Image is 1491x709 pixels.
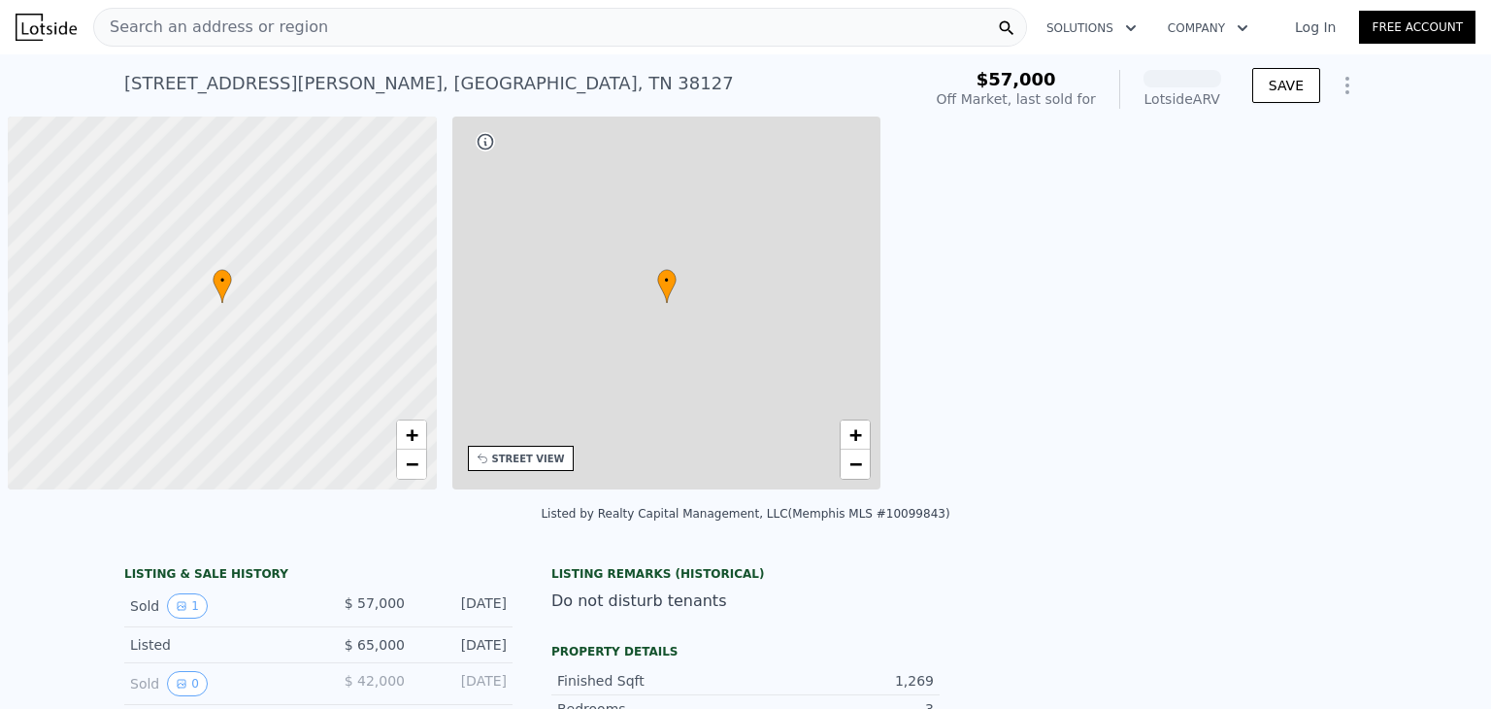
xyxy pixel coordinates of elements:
a: Zoom in [841,421,870,450]
span: • [213,272,232,289]
span: $ 57,000 [345,595,405,611]
div: Finished Sqft [557,671,745,691]
img: Lotside [16,14,77,41]
span: Search an address or region [94,16,328,39]
div: Do not disturb tenants [551,590,940,613]
div: Sold [130,671,303,696]
button: Company [1152,11,1264,46]
button: Solutions [1031,11,1152,46]
div: Off Market, last sold for [937,89,1096,109]
button: SAVE [1252,68,1320,103]
div: [DATE] [420,593,507,619]
span: $ 65,000 [345,637,405,653]
button: View historical data [167,593,208,619]
a: Zoom out [397,450,426,479]
span: − [405,452,417,476]
div: Lotside ARV [1143,89,1221,109]
a: Zoom in [397,421,426,450]
span: $ 42,000 [345,673,405,689]
div: Property details [551,644,940,659]
div: Listed [130,635,303,655]
div: Listed by Realty Capital Management, LLC (Memphis MLS #10099843) [541,507,949,521]
div: [DATE] [420,671,507,696]
div: [DATE] [420,635,507,655]
div: STREET VIEW [492,452,565,466]
div: • [213,269,232,303]
div: Listing Remarks (Historical) [551,566,940,582]
span: $57,000 [977,69,1056,89]
span: + [849,422,862,447]
div: [STREET_ADDRESS][PERSON_NAME] , [GEOGRAPHIC_DATA] , TN 38127 [124,70,734,97]
a: Free Account [1359,11,1475,44]
a: Log In [1272,17,1359,37]
div: Sold [130,593,303,619]
span: − [849,452,862,476]
button: Show Options [1328,66,1367,105]
button: View historical data [167,671,208,696]
div: LISTING & SALE HISTORY [124,566,513,586]
span: • [657,272,677,289]
div: • [657,269,677,303]
a: Zoom out [841,450,870,479]
span: + [405,422,417,447]
div: 1,269 [745,671,934,691]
